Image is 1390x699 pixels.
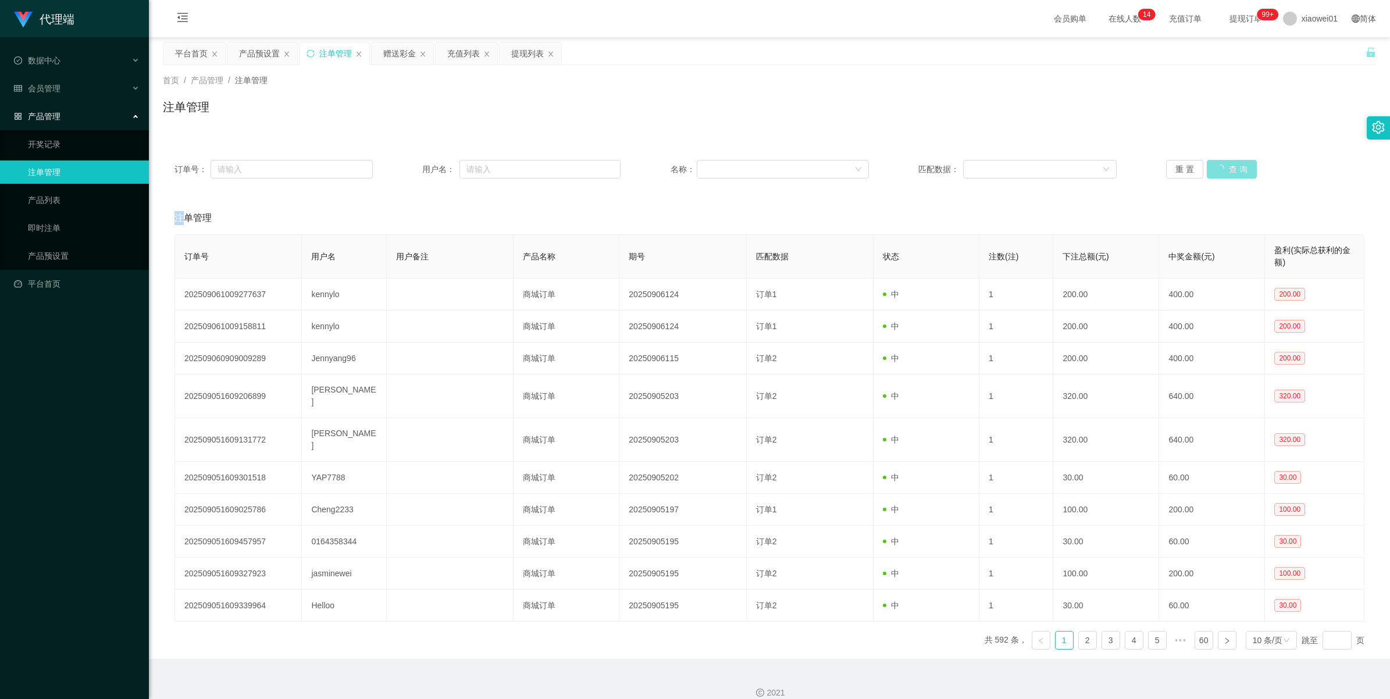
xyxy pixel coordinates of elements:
[979,279,1053,311] td: 1
[756,290,777,299] span: 订单1
[1053,526,1159,558] td: 30.00
[1171,631,1190,650] li: 向后 5 页
[671,163,697,176] span: 名称：
[239,42,280,65] div: 产品预设置
[1063,252,1109,261] span: 下注总额(元)
[989,252,1018,261] span: 注数(注)
[302,590,387,622] td: Helloo
[918,163,963,176] span: 匹配数据：
[28,133,140,156] a: 开奖记录
[1125,631,1143,650] li: 4
[979,375,1053,418] td: 1
[235,76,268,85] span: 注单管理
[1274,567,1305,580] span: 100.00
[14,84,22,92] i: 图标: table
[514,494,619,526] td: 商城订单
[1038,637,1045,644] i: 图标: left
[1053,558,1159,590] td: 100.00
[1159,494,1265,526] td: 200.00
[355,51,362,58] i: 图标: close
[302,375,387,418] td: [PERSON_NAME]
[302,558,387,590] td: jasminewei
[14,14,74,23] a: 代理端
[619,494,746,526] td: 20250905197
[1138,9,1155,20] sup: 14
[1103,15,1147,23] span: 在线人数
[883,435,899,444] span: 中
[1159,375,1265,418] td: 640.00
[419,51,426,58] i: 图标: close
[756,435,777,444] span: 订单2
[302,494,387,526] td: Cheng2233
[184,76,186,85] span: /
[1125,632,1143,649] a: 4
[883,569,899,578] span: 中
[1159,558,1265,590] td: 200.00
[28,244,140,268] a: 产品预设置
[629,252,645,261] span: 期号
[514,462,619,494] td: 商城订单
[756,252,789,261] span: 匹配数据
[1032,631,1050,650] li: 上一页
[1253,632,1282,649] div: 10 条/页
[14,112,60,121] span: 产品管理
[1163,15,1207,23] span: 充值订单
[514,343,619,375] td: 商城订单
[1159,418,1265,462] td: 640.00
[619,462,746,494] td: 20250905202
[883,354,899,363] span: 中
[14,272,140,295] a: 图标: dashboard平台首页
[979,558,1053,590] td: 1
[883,391,899,401] span: 中
[184,252,209,261] span: 订单号
[1102,632,1120,649] a: 3
[1159,462,1265,494] td: 60.00
[1149,632,1166,649] a: 5
[1302,631,1364,650] div: 跳至 页
[1148,631,1167,650] li: 5
[14,56,60,65] span: 数据中心
[175,311,302,343] td: 202509061009158811
[514,558,619,590] td: 商城订单
[383,42,416,65] div: 赠送彩金
[311,252,336,261] span: 用户名
[979,526,1053,558] td: 1
[163,76,179,85] span: 首页
[175,494,302,526] td: 202509051609025786
[302,343,387,375] td: Jennyang96
[979,418,1053,462] td: 1
[1053,462,1159,494] td: 30.00
[523,252,555,261] span: 产品名称
[756,322,777,331] span: 订单1
[175,42,208,65] div: 平台首页
[422,163,459,176] span: 用户名：
[1274,390,1305,402] span: 320.00
[1352,15,1360,23] i: 图标: global
[1053,494,1159,526] td: 100.00
[1171,631,1190,650] span: •••
[756,391,777,401] span: 订单2
[175,558,302,590] td: 202509051609327923
[1053,279,1159,311] td: 200.00
[511,42,544,65] div: 提现列表
[174,211,212,225] span: 注单管理
[396,252,429,261] span: 用户备注
[175,418,302,462] td: 202509051609131772
[175,279,302,311] td: 202509061009277637
[619,343,746,375] td: 20250906115
[302,279,387,311] td: kennylo
[158,687,1381,699] div: 2021
[1274,535,1301,548] span: 30.00
[1159,311,1265,343] td: 400.00
[1274,320,1305,333] span: 200.00
[40,1,74,38] h1: 代理端
[619,375,746,418] td: 20250905203
[979,590,1053,622] td: 1
[514,526,619,558] td: 商城订单
[1257,9,1278,20] sup: 1097
[302,462,387,494] td: YAP7788
[979,462,1053,494] td: 1
[283,51,290,58] i: 图标: close
[14,56,22,65] i: 图标: check-circle-o
[28,161,140,184] a: 注单管理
